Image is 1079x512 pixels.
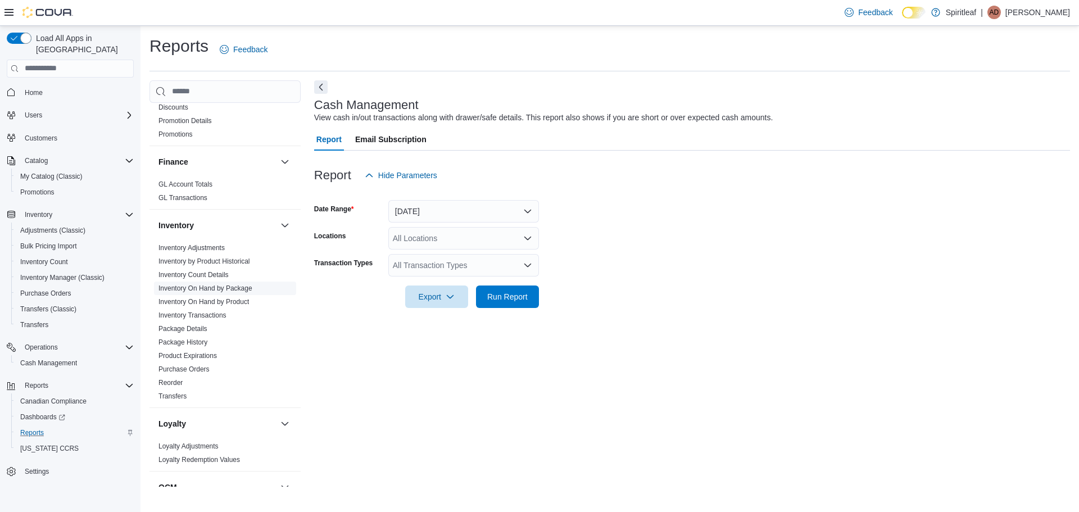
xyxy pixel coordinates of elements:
[158,378,183,387] span: Reorder
[149,35,208,57] h1: Reports
[20,341,134,354] span: Operations
[20,226,85,235] span: Adjustments (Classic)
[20,320,48,329] span: Transfers
[20,444,79,453] span: [US_STATE] CCRS
[22,7,73,18] img: Cova
[487,291,528,302] span: Run Report
[11,169,138,184] button: My Catalog (Classic)
[11,441,138,456] button: [US_STATE] CCRS
[158,130,193,139] span: Promotions
[158,418,276,429] button: Loyalty
[158,324,207,333] span: Package Details
[2,339,138,355] button: Operations
[158,442,219,450] a: Loyalty Adjustments
[11,223,138,238] button: Adjustments (Classic)
[20,188,55,197] span: Promotions
[20,413,65,422] span: Dashboards
[11,393,138,409] button: Canadian Compliance
[388,200,539,223] button: [DATE]
[158,482,276,493] button: OCM
[16,255,134,269] span: Inventory Count
[523,261,532,270] button: Open list of options
[25,134,57,143] span: Customers
[158,244,225,252] a: Inventory Adjustments
[314,169,351,182] h3: Report
[16,185,134,199] span: Promotions
[158,116,212,125] span: Promotion Details
[16,395,134,408] span: Canadian Compliance
[20,273,105,282] span: Inventory Manager (Classic)
[2,107,138,123] button: Users
[16,318,53,332] a: Transfers
[25,467,49,476] span: Settings
[20,341,62,354] button: Operations
[158,193,207,202] span: GL Transactions
[158,311,226,320] span: Inventory Transactions
[25,156,48,165] span: Catalog
[11,425,138,441] button: Reports
[523,234,532,243] button: Open list of options
[378,170,437,181] span: Hide Parameters
[1005,6,1070,19] p: [PERSON_NAME]
[11,409,138,425] a: Dashboards
[11,238,138,254] button: Bulk Pricing Import
[25,111,42,120] span: Users
[16,287,134,300] span: Purchase Orders
[158,352,217,360] a: Product Expirations
[158,271,229,279] a: Inventory Count Details
[20,379,53,392] button: Reports
[158,297,249,306] span: Inventory On Hand by Product
[158,298,249,306] a: Inventory On Hand by Product
[158,442,219,451] span: Loyalty Adjustments
[20,108,47,122] button: Users
[11,286,138,301] button: Purchase Orders
[278,155,292,169] button: Finance
[20,305,76,314] span: Transfers (Classic)
[355,128,427,151] span: Email Subscription
[158,130,193,138] a: Promotions
[20,131,134,145] span: Customers
[158,180,212,188] a: GL Account Totals
[20,132,62,145] a: Customers
[25,88,43,97] span: Home
[158,103,188,111] a: Discounts
[7,80,134,509] nav: Complex example
[11,301,138,317] button: Transfers (Classic)
[20,257,68,266] span: Inventory Count
[16,170,87,183] a: My Catalog (Classic)
[16,271,109,284] a: Inventory Manager (Classic)
[158,156,188,167] h3: Finance
[11,317,138,333] button: Transfers
[2,378,138,393] button: Reports
[16,442,134,455] span: Washington CCRS
[16,426,134,439] span: Reports
[16,302,134,316] span: Transfers (Classic)
[158,325,207,333] a: Package Details
[278,417,292,431] button: Loyalty
[11,355,138,371] button: Cash Management
[20,359,77,368] span: Cash Management
[158,117,212,125] a: Promotion Details
[314,98,419,112] h3: Cash Management
[158,270,229,279] span: Inventory Count Details
[16,239,134,253] span: Bulk Pricing Import
[158,311,226,319] a: Inventory Transactions
[20,154,134,167] span: Catalog
[2,130,138,146] button: Customers
[20,428,44,437] span: Reports
[31,33,134,55] span: Load All Apps in [GEOGRAPHIC_DATA]
[987,6,1001,19] div: Angela D
[20,86,47,99] a: Home
[858,7,892,18] span: Feedback
[158,418,186,429] h3: Loyalty
[11,184,138,200] button: Promotions
[20,242,77,251] span: Bulk Pricing Import
[314,232,346,241] label: Locations
[158,392,187,401] span: Transfers
[158,482,177,493] h3: OCM
[16,356,134,370] span: Cash Management
[20,172,83,181] span: My Catalog (Classic)
[20,379,134,392] span: Reports
[16,170,134,183] span: My Catalog (Classic)
[16,410,70,424] a: Dashboards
